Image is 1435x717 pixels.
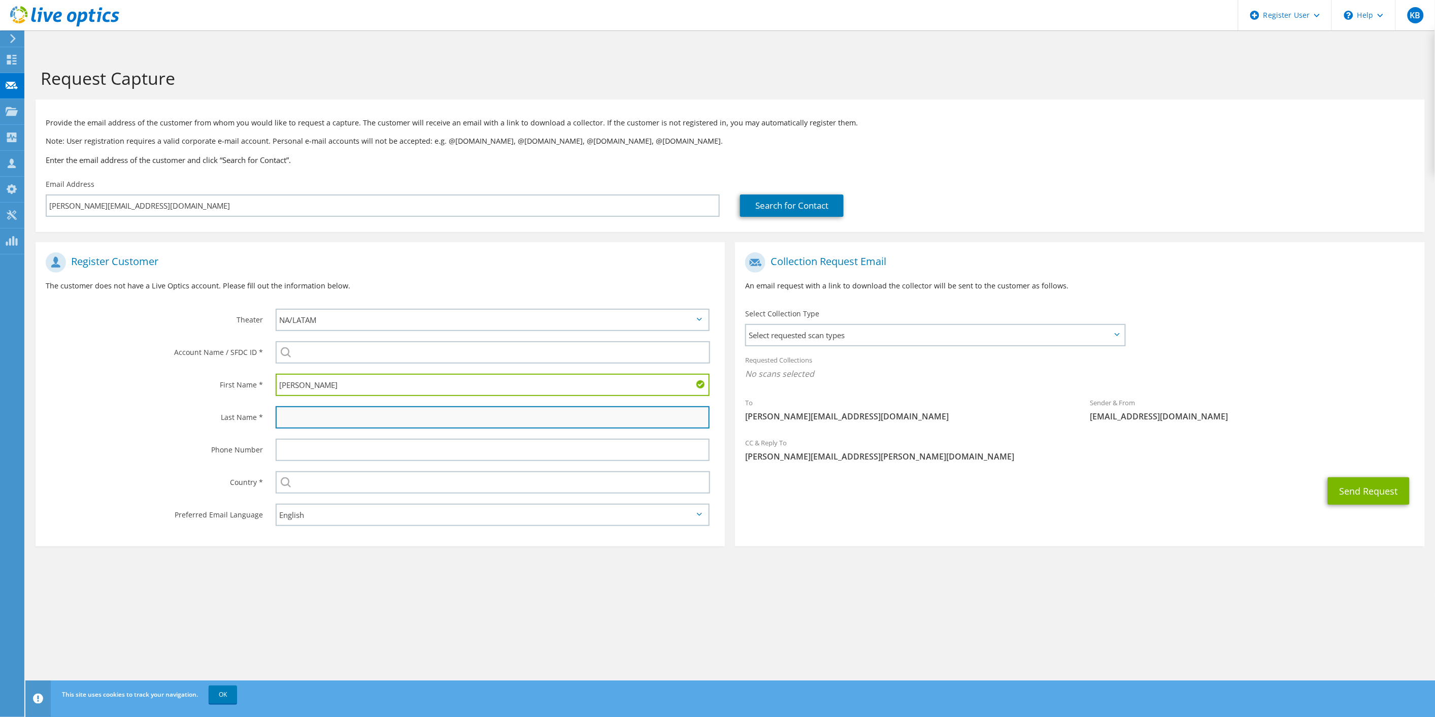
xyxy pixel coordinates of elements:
span: [PERSON_NAME][EMAIL_ADDRESS][DOMAIN_NAME] [745,411,1070,422]
h1: Request Capture [41,68,1415,89]
button: Send Request [1328,477,1410,505]
div: CC & Reply To [735,432,1424,467]
p: The customer does not have a Live Optics account. Please fill out the information below. [46,280,715,291]
label: Phone Number [46,439,263,455]
label: Select Collection Type [745,309,819,319]
div: To [735,392,1080,427]
span: No scans selected [745,368,1414,379]
span: [EMAIL_ADDRESS][DOMAIN_NAME] [1090,411,1415,422]
a: Search for Contact [740,194,844,217]
p: Note: User registration requires a valid corporate e-mail account. Personal e-mail accounts will ... [46,136,1415,147]
label: First Name * [46,374,263,390]
div: Sender & From [1080,392,1425,427]
span: This site uses cookies to track your navigation. [62,690,198,699]
label: Last Name * [46,406,263,422]
label: Preferred Email Language [46,504,263,520]
a: OK [209,686,237,704]
label: Account Name / SFDC ID * [46,341,263,357]
span: [PERSON_NAME][EMAIL_ADDRESS][PERSON_NAME][DOMAIN_NAME] [745,451,1414,462]
span: KB [1408,7,1424,23]
label: Theater [46,309,263,325]
h1: Collection Request Email [745,252,1409,273]
label: Email Address [46,179,94,189]
h3: Enter the email address of the customer and click “Search for Contact”. [46,154,1415,166]
label: Country * [46,471,263,487]
span: Select requested scan types [746,325,1124,345]
div: Requested Collections [735,349,1424,387]
p: An email request with a link to download the collector will be sent to the customer as follows. [745,280,1414,291]
h1: Register Customer [46,252,710,273]
p: Provide the email address of the customer from whom you would like to request a capture. The cust... [46,117,1415,128]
